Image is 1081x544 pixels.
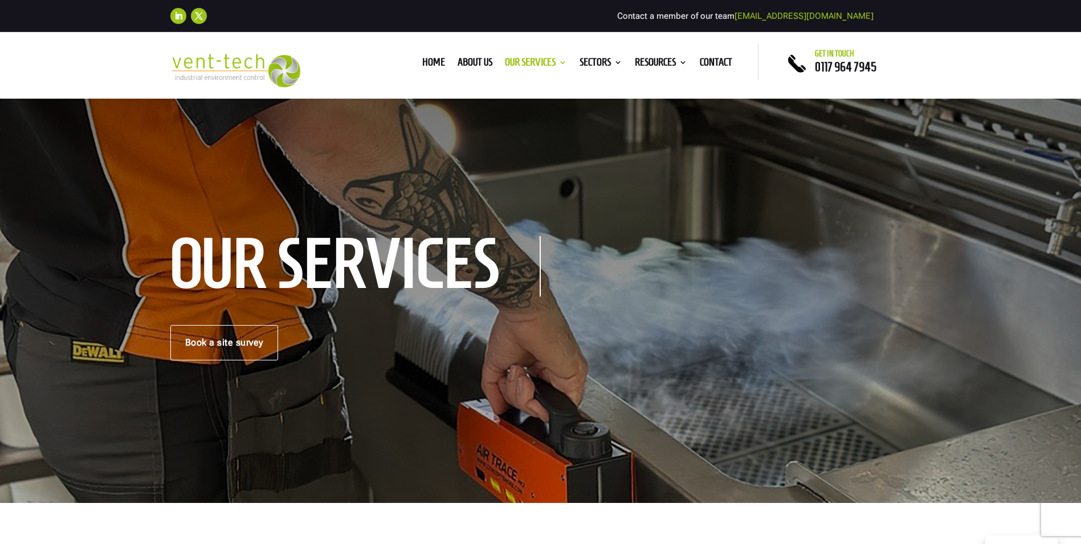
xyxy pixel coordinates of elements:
a: [EMAIL_ADDRESS][DOMAIN_NAME] [735,11,874,21]
span: Get in touch [815,49,854,58]
a: About us [458,58,492,71]
a: Follow on X [191,8,207,24]
h1: Our Services [170,236,541,297]
a: Our Services [505,58,567,71]
a: Book a site survey [170,325,278,360]
a: Sectors [580,58,622,71]
a: Resources [635,58,687,71]
a: Home [422,58,445,71]
img: 2023-09-27T08_35_16.549ZVENT-TECH---Clear-background [170,54,301,87]
a: 0117 964 7945 [815,60,876,74]
a: Contact [700,58,732,71]
span: Contact a member of our team [617,11,874,21]
a: Follow on LinkedIn [170,8,186,24]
